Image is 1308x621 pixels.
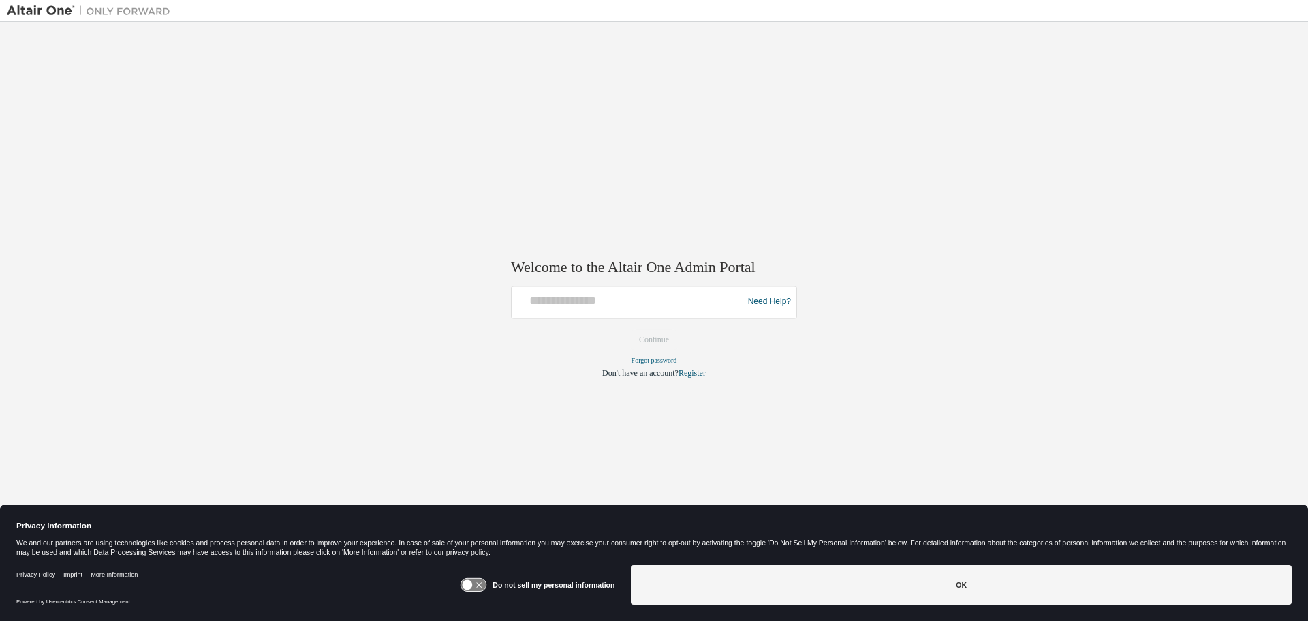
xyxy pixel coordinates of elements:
[511,258,797,277] h2: Welcome to the Altair One Admin Portal
[7,4,177,18] img: Altair One
[632,357,677,364] a: Forgot password
[602,368,679,378] span: Don't have an account?
[679,368,706,378] a: Register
